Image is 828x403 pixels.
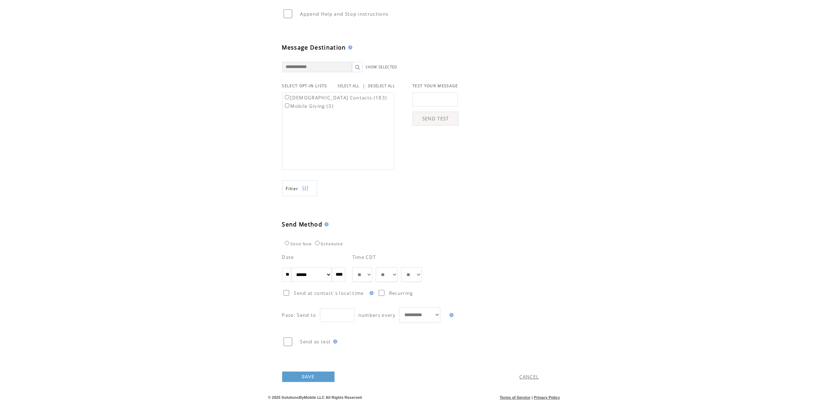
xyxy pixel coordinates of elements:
input: Send Now [285,241,290,245]
input: Scheduled [315,241,320,245]
span: Send Method [282,221,323,228]
img: help.gif [331,339,337,344]
a: SEND TEST [412,112,459,126]
label: Send Now [283,242,312,246]
input: Mobile Giving (3) [285,103,290,108]
a: Privacy Policy [534,395,560,400]
span: TEST YOUR MESSAGE [412,83,458,88]
img: help.gif [346,45,352,50]
span: Send as test [300,338,331,345]
a: SHOW SELECTED [366,65,397,69]
span: Recurring [389,290,413,296]
a: SAVE [282,372,335,382]
img: filters.png [302,181,308,196]
span: Send at contact`s local time [294,290,364,296]
span: Pace: Send to [282,312,316,318]
span: | [362,83,365,89]
a: DESELECT ALL [368,84,395,88]
a: Terms of Service [500,395,530,400]
img: help.gif [367,291,374,295]
span: SELECT OPT-IN LISTS [282,83,327,88]
span: Date [282,254,294,260]
span: Append Help and Stop instructions [300,11,389,17]
span: Time CDT [352,254,376,260]
span: numbers every [358,312,396,318]
a: SELECT ALL [338,84,360,88]
label: Mobile Giving (3) [284,103,334,109]
span: Show filters [286,186,299,192]
a: Filter [282,180,317,196]
input: [DEMOGRAPHIC_DATA] Contacts (183) [285,95,290,99]
img: help.gif [447,313,454,317]
label: Scheduled [313,242,343,246]
span: | [532,395,533,400]
img: help.gif [322,222,329,226]
a: CANCEL [520,374,539,380]
span: Message Destination [282,44,346,51]
span: © 2025 SolutionsByMobile LLC All Rights Reserved [268,395,362,400]
label: [DEMOGRAPHIC_DATA] Contacts (183) [284,95,387,101]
